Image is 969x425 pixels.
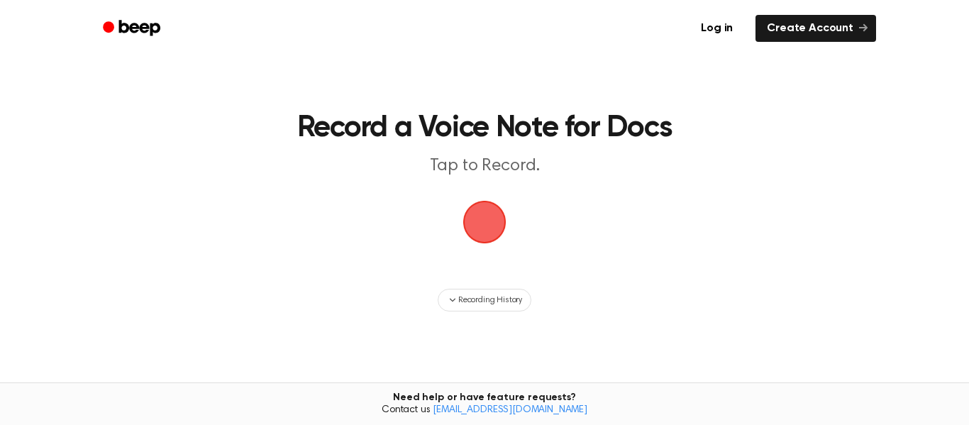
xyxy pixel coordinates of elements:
[433,405,587,415] a: [EMAIL_ADDRESS][DOMAIN_NAME]
[93,15,173,43] a: Beep
[438,289,531,311] button: Recording History
[687,12,747,45] a: Log in
[458,294,522,307] span: Recording History
[9,404,960,417] span: Contact us
[212,155,757,178] p: Tap to Record.
[153,114,816,143] h1: Record a Voice Note for Docs
[755,15,876,42] a: Create Account
[463,201,506,243] img: Beep Logo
